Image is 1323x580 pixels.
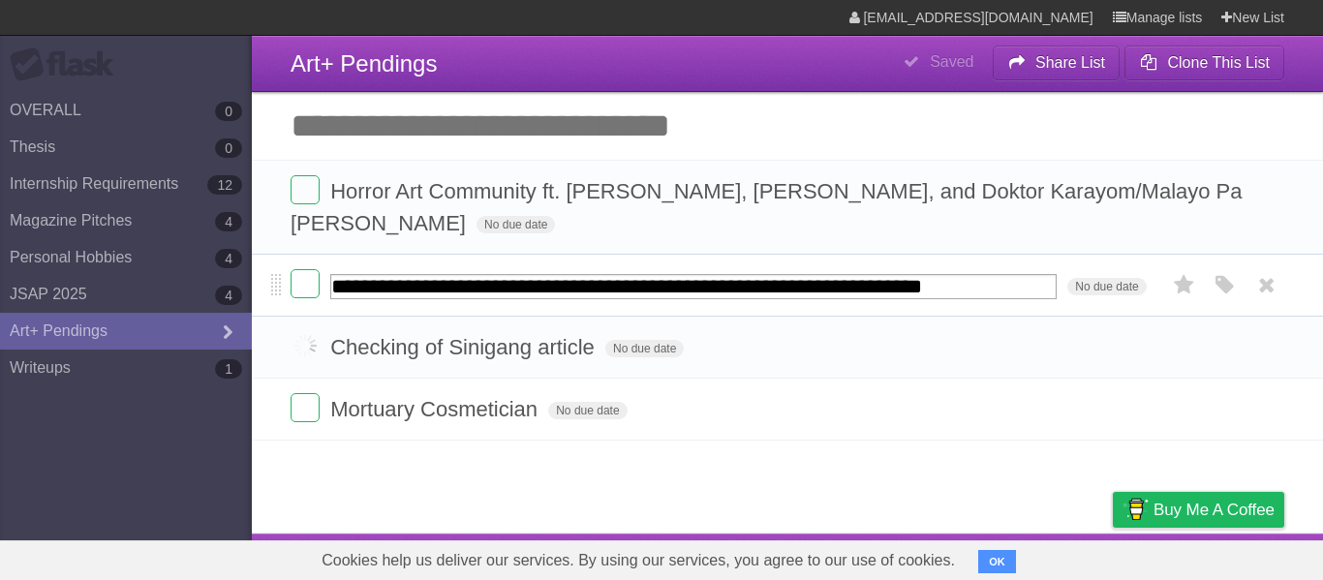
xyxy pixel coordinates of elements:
[1067,278,1146,295] span: No due date
[291,393,320,422] label: Done
[548,402,627,419] span: No due date
[215,138,242,158] b: 0
[207,175,242,195] b: 12
[1022,538,1064,575] a: Terms
[1166,269,1203,301] label: Star task
[1167,54,1270,71] b: Clone This List
[291,331,320,360] label: Done
[1124,46,1284,80] button: Clone This List
[291,269,320,298] label: Done
[930,53,973,70] b: Saved
[1035,54,1105,71] b: Share List
[10,47,126,82] div: Flask
[1088,538,1138,575] a: Privacy
[291,50,437,76] span: Art+ Pendings
[919,538,998,575] a: Developers
[978,550,1016,573] button: OK
[1154,493,1275,527] span: Buy me a coffee
[215,102,242,121] b: 0
[855,538,896,575] a: About
[291,179,1243,235] span: Horror Art Community ft. [PERSON_NAME], [PERSON_NAME], and Doktor Karayom/Malayo Pa [PERSON_NAME]
[1123,493,1149,526] img: Buy me a coffee
[330,397,542,421] span: Mortuary Cosmetician
[215,249,242,268] b: 4
[1162,538,1284,575] a: Suggest a feature
[1113,492,1284,528] a: Buy me a coffee
[605,340,684,357] span: No due date
[215,212,242,231] b: 4
[215,286,242,305] b: 4
[477,216,555,233] span: No due date
[993,46,1121,80] button: Share List
[291,175,320,204] label: Done
[215,359,242,379] b: 1
[330,335,600,359] span: Checking of Sinigang article
[302,541,974,580] span: Cookies help us deliver our services. By using our services, you agree to our use of cookies.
